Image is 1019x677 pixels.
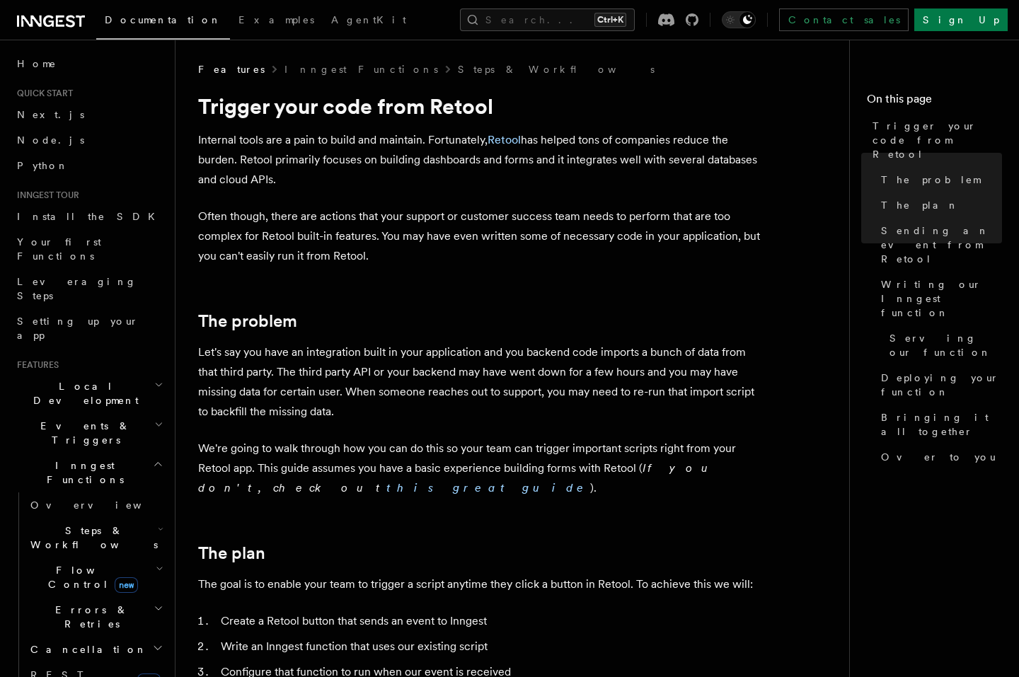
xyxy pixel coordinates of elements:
a: The plan [198,543,265,563]
span: Local Development [11,379,154,407]
button: Errors & Retries [25,597,166,637]
span: Inngest Functions [11,458,153,487]
span: Errors & Retries [25,603,154,631]
span: Leveraging Steps [17,276,137,301]
span: Inngest tour [11,190,79,201]
span: Bringing it all together [881,410,1002,439]
button: Search...Ctrl+K [460,8,635,31]
a: Node.js [11,127,166,153]
a: Home [11,51,166,76]
a: Serving our function [884,325,1002,365]
button: Steps & Workflows [25,518,166,557]
p: Often though, there are actions that your support or customer success team needs to perform that ... [198,207,764,266]
span: Overview [30,499,176,511]
button: Events & Triggers [11,413,166,453]
h1: Trigger your code from Retool [198,93,764,119]
span: Trigger your code from Retool [873,119,1002,161]
span: Cancellation [25,642,147,656]
a: Leveraging Steps [11,269,166,308]
a: Your first Functions [11,229,166,269]
span: Features [11,359,59,371]
a: this great guide [386,481,590,494]
a: The plan [875,192,1002,218]
a: Setting up your app [11,308,166,348]
kbd: Ctrl+K [594,13,626,27]
span: Install the SDK [17,211,163,222]
span: Events & Triggers [11,419,154,447]
a: Inngest Functions [284,62,438,76]
a: Steps & Workflows [458,62,655,76]
span: Features [198,62,265,76]
span: Examples [238,14,314,25]
a: Sign Up [914,8,1008,31]
p: The goal is to enable your team to trigger a script anytime they click a button in Retool. To ach... [198,574,764,594]
span: Python [17,160,69,171]
span: Writing our Inngest function [881,277,1002,320]
span: The plan [881,198,959,212]
button: Flow Controlnew [25,557,166,597]
span: Home [17,57,57,71]
a: Trigger your code from Retool [867,113,1002,167]
button: Toggle dark mode [722,11,756,28]
li: Create a Retool button that sends an event to Inngest [217,611,764,631]
span: Serving our function [890,331,1002,359]
button: Inngest Functions [11,453,166,492]
p: We're going to walk through how you can do this so your team can trigger important scripts right ... [198,439,764,498]
span: new [115,577,138,593]
a: Deploying your function [875,365,1002,405]
span: Sending an event from Retool [881,224,1002,266]
a: Over to you [875,444,1002,470]
span: Flow Control [25,563,156,591]
a: Retool [488,133,521,146]
span: Setting up your app [17,316,139,341]
button: Cancellation [25,637,166,662]
p: Let's say you have an integration built in your application and you backend code imports a bunch ... [198,342,764,422]
a: The problem [875,167,1002,192]
li: Write an Inngest function that uses our existing script [217,637,764,656]
span: Node.js [17,134,84,146]
a: Documentation [96,4,230,40]
span: Documentation [105,14,221,25]
button: Local Development [11,374,166,413]
span: Your first Functions [17,236,101,262]
span: Next.js [17,109,84,120]
a: Next.js [11,102,166,127]
a: Python [11,153,166,178]
a: Install the SDK [11,204,166,229]
span: Over to you [881,450,996,464]
span: AgentKit [331,14,406,25]
a: AgentKit [323,4,415,38]
a: The problem [198,311,297,331]
span: The problem [881,173,980,187]
span: Deploying your function [881,371,1002,399]
a: Overview [25,492,166,518]
p: Internal tools are a pain to build and maintain. Fortunately, has helped tons of companies reduce... [198,130,764,190]
a: Sending an event from Retool [875,218,1002,272]
a: Bringing it all together [875,405,1002,444]
span: Quick start [11,88,73,99]
h4: On this page [867,91,1002,113]
span: Steps & Workflows [25,523,158,552]
a: Examples [230,4,323,38]
a: Contact sales [779,8,909,31]
a: Writing our Inngest function [875,272,1002,325]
